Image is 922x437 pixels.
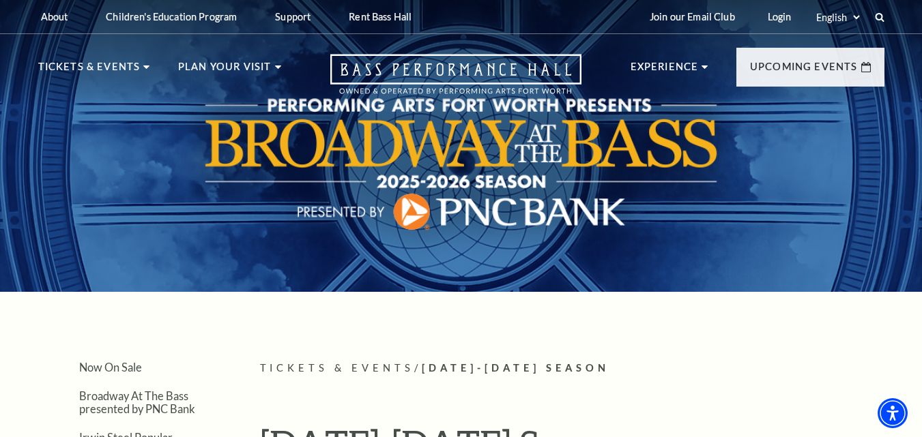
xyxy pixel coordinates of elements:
span: Tickets & Events [260,362,415,374]
p: Plan Your Visit [178,59,272,83]
p: Experience [631,59,699,83]
p: / [260,360,884,377]
a: Broadway At The Bass presented by PNC Bank [79,389,195,415]
a: Now On Sale [79,361,142,374]
p: Support [275,11,311,22]
p: Upcoming Events [750,59,858,83]
p: Tickets & Events [38,59,141,83]
div: Accessibility Menu [878,398,908,428]
p: About [41,11,68,22]
p: Rent Bass Hall [349,11,412,22]
span: [DATE]-[DATE] Season [422,362,609,374]
p: Children's Education Program [106,11,237,22]
select: Select: [813,11,862,24]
